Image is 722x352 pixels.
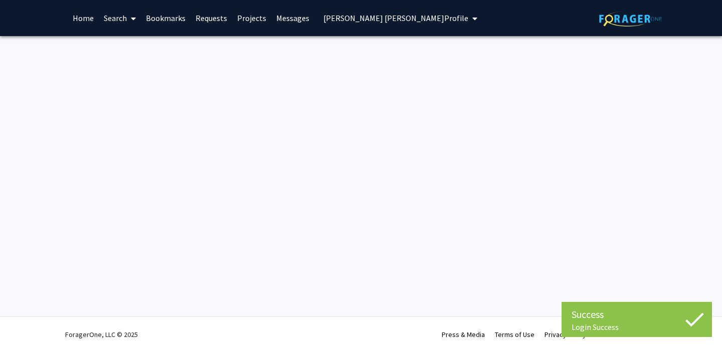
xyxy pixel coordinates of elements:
div: Success [572,307,702,322]
a: Projects [232,1,271,36]
div: ForagerOne, LLC © 2025 [65,317,138,352]
a: Terms of Use [495,330,534,339]
a: Search [99,1,141,36]
span: [PERSON_NAME] [PERSON_NAME] Profile [323,13,468,23]
a: Bookmarks [141,1,191,36]
div: Login Success [572,322,702,332]
a: Messages [271,1,314,36]
a: Press & Media [442,330,485,339]
img: ForagerOne Logo [599,11,662,27]
a: Privacy Policy [545,330,586,339]
a: Home [68,1,99,36]
a: Requests [191,1,232,36]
